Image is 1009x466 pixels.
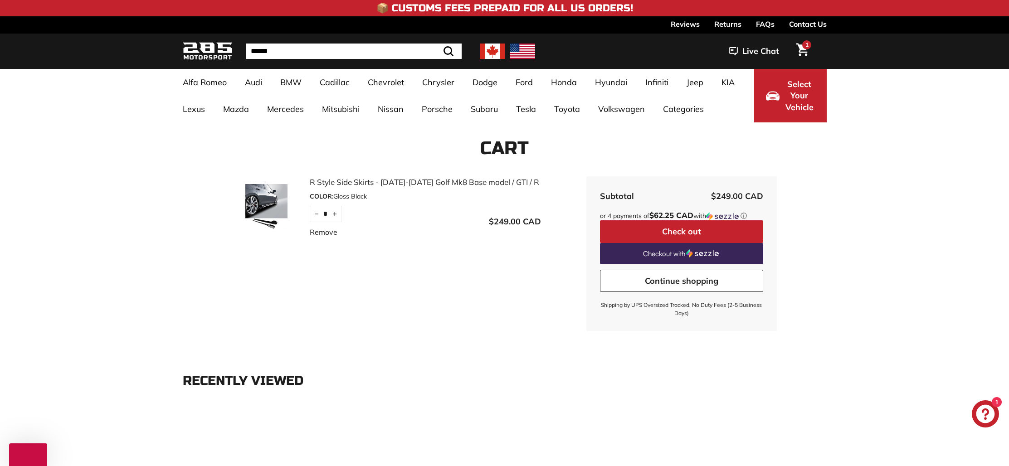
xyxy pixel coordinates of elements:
span: $249.00 CAD [711,191,763,201]
a: Mercedes [258,96,313,122]
img: Sezzle [706,212,739,220]
h1: Cart [183,138,827,158]
a: Remove [310,227,337,238]
a: Jeep [678,69,712,96]
a: Subaru [462,96,507,122]
a: Chrysler [413,69,463,96]
a: Nissan [369,96,413,122]
a: FAQs [756,16,775,32]
button: Select Your Vehicle [754,69,827,122]
a: Lexus [174,96,214,122]
a: BMW [271,69,311,96]
a: Cart [791,36,814,67]
button: Increase item quantity by one [328,206,341,222]
a: Toyota [545,96,589,122]
div: Gloss Black [310,192,541,201]
a: Infiniti [636,69,678,96]
input: Search [246,44,462,59]
a: KIA [712,69,744,96]
button: Live Chat [717,40,791,63]
a: Reviews [671,16,700,32]
small: Shipping by UPS Oversized Tracked, No Duty Fees (2-5 Business Days) [600,301,763,317]
span: Live Chat [742,45,779,57]
button: Check out [600,220,763,243]
inbox-online-store-chat: Shopify online store chat [969,400,1002,430]
a: Mitsubishi [313,96,369,122]
a: Volkswagen [589,96,654,122]
a: Checkout with [600,243,763,264]
a: Chevrolet [359,69,413,96]
a: Honda [542,69,586,96]
span: COLOR: [310,192,333,200]
a: R Style Side Skirts - [DATE]-[DATE] Golf Mk8 Base model / GTI / R [310,176,541,188]
div: or 4 payments of$62.25 CADwithSezzle Click to learn more about Sezzle [600,211,763,220]
a: Alfa Romeo [174,69,236,96]
span: 1 [805,41,809,48]
a: Cadillac [311,69,359,96]
img: Sezzle [686,249,719,257]
a: Categories [654,96,713,122]
span: Select Your Vehicle [784,78,815,113]
a: Mazda [214,96,258,122]
a: Contact Us [789,16,827,32]
img: Logo_285_Motorsport_areodynamics_components [183,41,233,62]
a: Dodge [463,69,507,96]
span: $249.00 CAD [489,216,541,227]
a: Porsche [413,96,462,122]
div: or 4 payments of with [600,211,763,220]
div: Recently viewed [183,374,827,388]
a: Returns [714,16,741,32]
a: Audi [236,69,271,96]
h4: 📦 Customs Fees Prepaid for All US Orders! [376,3,633,14]
img: R Style Side Skirts - 2022-2025 Golf Mk8 Base model / GTI / R [233,184,301,229]
div: Subtotal [600,190,634,202]
a: Continue shopping [600,270,763,292]
a: Ford [507,69,542,96]
a: Hyundai [586,69,636,96]
button: Reduce item quantity by one [310,206,323,222]
a: Tesla [507,96,545,122]
span: $62.25 CAD [649,210,693,220]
